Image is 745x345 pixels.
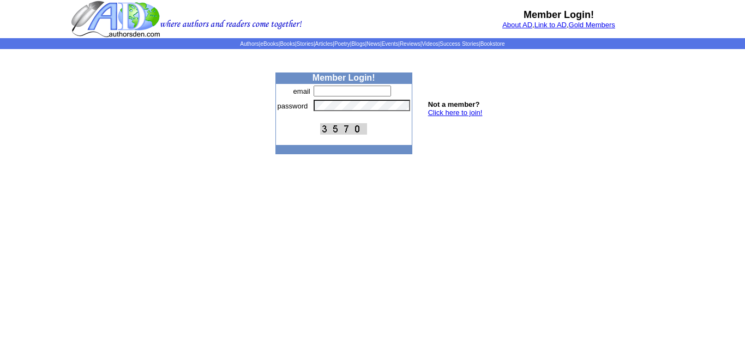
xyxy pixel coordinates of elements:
[293,87,310,95] font: email
[315,41,333,47] a: Articles
[367,41,380,47] a: News
[260,41,278,47] a: eBooks
[240,41,504,47] span: | | | | | | | | | | | |
[313,73,375,82] b: Member Login!
[351,41,365,47] a: Blogs
[569,21,615,29] a: Gold Members
[440,41,479,47] a: Success Stories
[382,41,399,47] a: Events
[280,41,295,47] a: Books
[502,21,615,29] font: , ,
[480,41,505,47] a: Bookstore
[428,100,480,108] b: Not a member?
[534,21,567,29] a: Link to AD
[278,102,308,110] font: password
[524,9,594,20] b: Member Login!
[240,41,259,47] a: Authors
[297,41,314,47] a: Stories
[334,41,350,47] a: Poetry
[428,108,483,117] a: Click here to join!
[422,41,438,47] a: Videos
[502,21,532,29] a: About AD
[320,123,367,135] img: This Is CAPTCHA Image
[400,41,420,47] a: Reviews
